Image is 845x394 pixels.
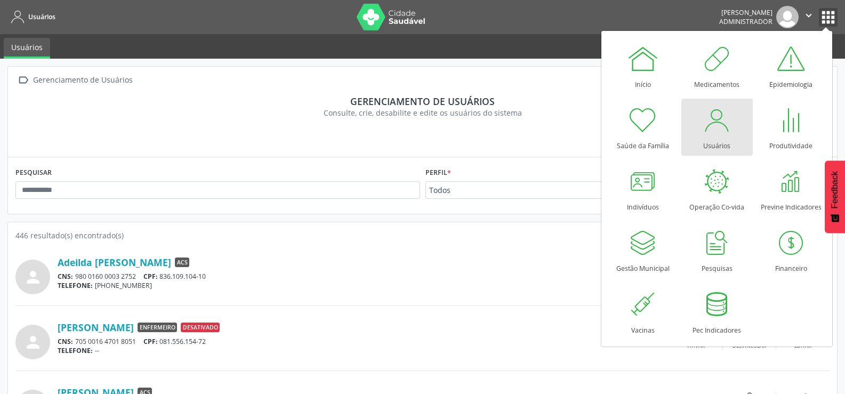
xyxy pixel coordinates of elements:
div: Gerenciamento de usuários [23,95,822,107]
div: [PHONE_NUMBER] [58,281,723,290]
a: Início [607,37,679,94]
span: CNS: [58,337,73,346]
span: CNS: [58,272,73,281]
a: Financeiro [755,221,827,278]
a: Gestão Municipal [607,221,679,278]
label: Perfil [425,165,451,181]
span: Desativado [181,323,220,332]
span: Usuários [28,12,55,21]
div: [PERSON_NAME] [719,8,772,17]
i:  [803,10,815,21]
a: Vacinas [607,283,679,340]
a: Usuários [4,38,50,59]
div: 980 0160 0003 2752 836.109.104-10 [58,272,723,281]
span: Todos [429,185,603,196]
a: Pesquisas [681,221,753,278]
i:  [15,73,31,88]
a:  Gerenciamento de Usuários [15,73,134,88]
a: [PERSON_NAME] [58,321,134,333]
div: Consulte, crie, desabilite e edite os usuários do sistema [23,107,822,118]
span: Feedback [830,171,840,208]
div: 705 0016 4701 8051 081.556.154-72 [58,337,670,346]
i: person [23,268,43,287]
span: Enfermeiro [138,323,177,332]
span: CPF: [143,337,158,346]
i: person [23,333,43,352]
a: Saúde da Família [607,99,679,156]
a: Adeilda [PERSON_NAME] [58,256,171,268]
label: PESQUISAR [15,165,52,181]
a: Indivíduos [607,160,679,217]
a: Previne Indicadores [755,160,827,217]
a: Medicamentos [681,37,753,94]
span: TELEFONE: [58,281,93,290]
a: Usuários [7,8,55,26]
div: 446 resultado(s) encontrado(s) [15,230,830,241]
button:  [799,6,819,28]
div: Gerenciamento de Usuários [31,73,134,88]
span: CPF: [143,272,158,281]
button: Feedback - Mostrar pesquisa [825,160,845,233]
a: Pec Indicadores [681,283,753,340]
div: -- [58,346,670,355]
span: TELEFONE: [58,346,93,355]
button: apps [819,8,838,27]
a: Operação Co-vida [681,160,753,217]
a: Epidemiologia [755,37,827,94]
img: img [776,6,799,28]
a: Usuários [681,99,753,156]
a: Produtividade [755,99,827,156]
span: ACS [175,258,189,267]
span: Administrador [719,17,772,26]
